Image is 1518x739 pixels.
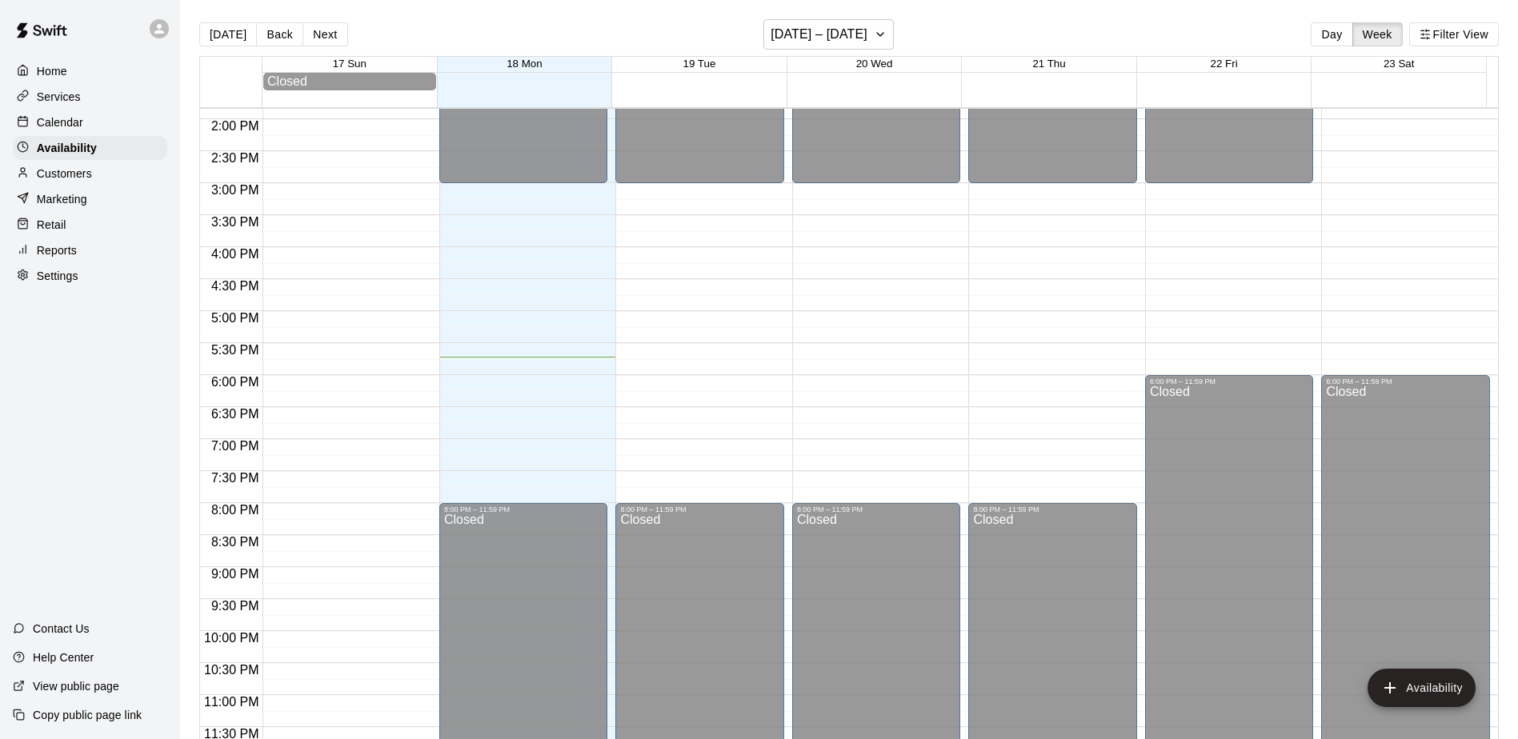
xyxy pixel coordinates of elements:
[207,407,263,421] span: 6:30 PM
[13,59,167,83] a: Home
[37,114,83,130] p: Calendar
[1032,58,1065,70] button: 21 Thu
[1368,669,1476,707] button: add
[37,191,87,207] p: Marketing
[207,503,263,517] span: 8:00 PM
[37,166,92,182] p: Customers
[207,343,263,357] span: 5:30 PM
[1409,22,1499,46] button: Filter View
[1384,58,1415,70] button: 23 Sat
[33,707,142,723] p: Copy public page link
[207,599,263,613] span: 9:30 PM
[37,63,67,79] p: Home
[13,238,167,262] a: Reports
[267,74,432,89] div: Closed
[1311,22,1352,46] button: Day
[13,110,167,134] a: Calendar
[1211,58,1238,70] button: 22 Fri
[302,22,347,46] button: Next
[37,268,78,284] p: Settings
[1352,22,1403,46] button: Week
[33,678,119,694] p: View public page
[683,58,716,70] button: 19 Tue
[207,279,263,293] span: 4:30 PM
[797,505,956,513] div: 8:00 PM – 11:59 PM
[1150,377,1309,385] div: 6:00 PM – 11:59 PM
[256,22,303,46] button: Back
[207,375,263,389] span: 6:00 PM
[856,58,893,70] button: 20 Wed
[13,162,167,186] a: Customers
[13,187,167,211] a: Marketing
[207,215,263,229] span: 3:30 PM
[207,311,263,325] span: 5:00 PM
[444,505,603,513] div: 8:00 PM – 11:59 PM
[207,119,263,133] span: 2:00 PM
[13,213,167,237] a: Retail
[973,505,1132,513] div: 8:00 PM – 11:59 PM
[33,621,90,637] p: Contact Us
[37,89,81,105] p: Services
[207,183,263,197] span: 3:00 PM
[207,151,263,165] span: 2:30 PM
[763,19,894,50] button: [DATE] – [DATE]
[207,535,263,549] span: 8:30 PM
[207,471,263,485] span: 7:30 PM
[200,631,262,645] span: 10:00 PM
[1326,377,1485,385] div: 6:00 PM – 11:59 PM
[13,136,167,160] a: Availability
[37,140,97,156] p: Availability
[33,649,94,665] p: Help Center
[207,567,263,581] span: 9:00 PM
[200,695,262,709] span: 11:00 PM
[771,23,867,46] h6: [DATE] – [DATE]
[207,439,263,453] span: 7:00 PM
[13,85,167,109] a: Services
[37,217,66,233] p: Retail
[37,242,77,258] p: Reports
[620,505,779,513] div: 8:00 PM – 11:59 PM
[507,58,542,70] button: 18 Mon
[199,22,257,46] button: [DATE]
[333,58,366,70] button: 17 Sun
[207,247,263,261] span: 4:00 PM
[13,264,167,288] a: Settings
[200,663,262,677] span: 10:30 PM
